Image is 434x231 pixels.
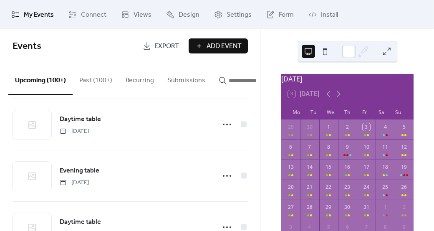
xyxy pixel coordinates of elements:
[400,183,408,191] div: 26
[60,114,101,124] span: Daytime table
[302,3,344,26] a: Install
[60,165,99,176] a: Evening table
[381,163,389,171] div: 18
[325,183,332,191] div: 22
[154,41,179,51] span: Export
[339,104,356,119] div: Th
[136,38,185,53] a: Export
[115,3,158,26] a: Views
[81,10,106,20] span: Connect
[134,10,151,20] span: Views
[322,104,339,119] div: We
[287,223,295,231] div: 3
[343,143,351,151] div: 9
[62,3,113,26] a: Connect
[306,183,313,191] div: 21
[343,203,351,211] div: 30
[287,123,295,131] div: 29
[306,143,313,151] div: 7
[381,183,389,191] div: 25
[325,123,332,131] div: 1
[287,203,295,211] div: 27
[305,104,322,119] div: Tu
[24,10,54,20] span: My Events
[161,63,212,94] button: Submissions
[306,163,313,171] div: 14
[260,3,300,26] a: Form
[325,143,332,151] div: 8
[373,104,390,119] div: Sa
[363,163,370,171] div: 17
[60,114,101,125] a: Daytime table
[325,223,332,231] div: 5
[189,38,248,53] button: Add Event
[60,127,89,136] span: [DATE]
[400,223,408,231] div: 9
[325,203,332,211] div: 29
[400,163,408,171] div: 19
[287,183,295,191] div: 20
[381,203,389,211] div: 1
[343,123,351,131] div: 2
[390,104,407,119] div: Su
[363,143,370,151] div: 10
[400,123,408,131] div: 5
[73,63,119,94] button: Past (100+)
[356,104,373,119] div: Fr
[160,3,206,26] a: Design
[60,217,101,227] span: Daytime table
[287,143,295,151] div: 6
[13,37,41,56] span: Events
[343,163,351,171] div: 16
[363,203,370,211] div: 31
[400,143,408,151] div: 12
[400,203,408,211] div: 2
[60,217,101,228] a: Daytime table
[60,166,99,176] span: Evening table
[321,10,338,20] span: Install
[306,123,313,131] div: 30
[288,104,305,119] div: Mo
[281,74,414,84] div: [DATE]
[119,63,161,94] button: Recurring
[343,223,351,231] div: 6
[381,223,389,231] div: 8
[363,123,370,131] div: 3
[279,10,294,20] span: Form
[363,183,370,191] div: 24
[179,10,199,20] span: Design
[208,3,258,26] a: Settings
[5,3,60,26] a: My Events
[287,163,295,171] div: 13
[343,183,351,191] div: 23
[207,41,242,51] span: Add Event
[381,143,389,151] div: 11
[381,123,389,131] div: 4
[363,223,370,231] div: 7
[306,223,313,231] div: 4
[306,203,313,211] div: 28
[60,178,89,187] span: [DATE]
[227,10,252,20] span: Settings
[325,163,332,171] div: 15
[8,63,73,95] button: Upcoming (100+)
